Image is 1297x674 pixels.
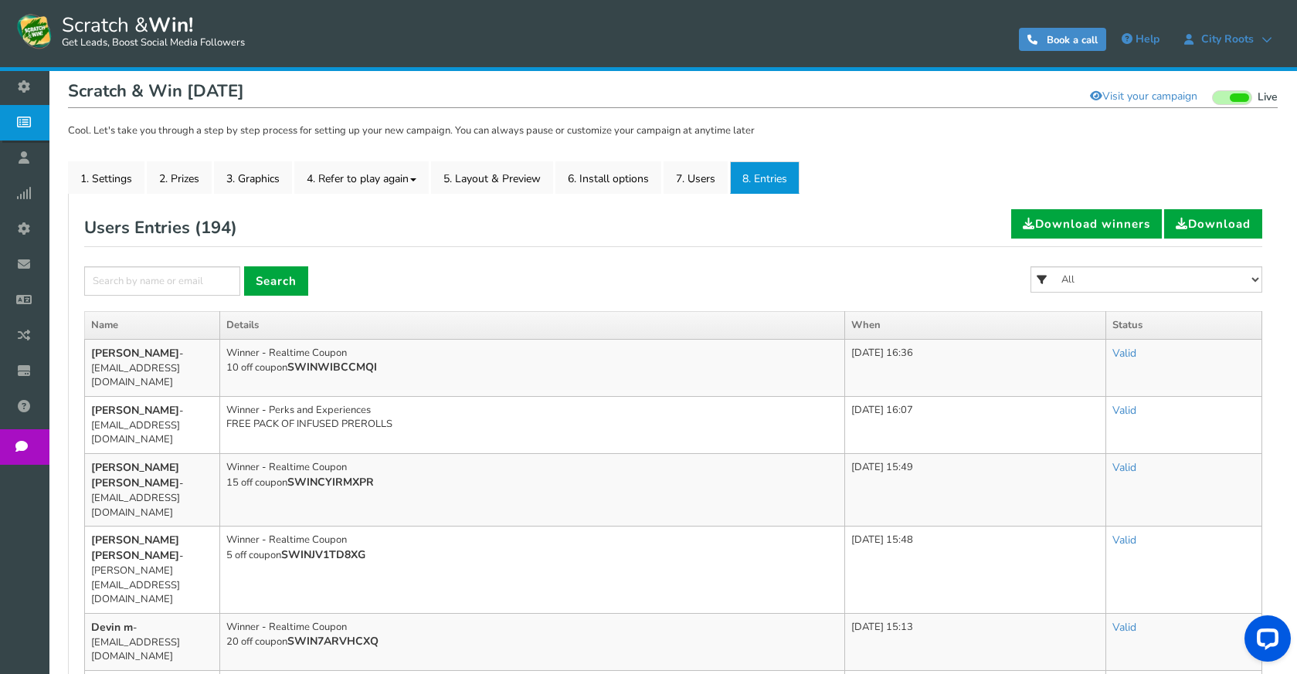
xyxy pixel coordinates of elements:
[281,547,365,562] b: SWINJV1TD8XG
[1112,403,1136,418] a: Valid
[664,161,728,194] a: 7. Users
[214,161,292,194] a: 3. Graphics
[1011,209,1162,239] a: Download winners
[85,312,220,340] th: Name
[730,161,800,194] a: 8. Entries
[431,161,553,194] a: 5. Layout & Preview
[147,161,212,194] a: 2. Prizes
[244,266,308,296] a: Search
[68,161,144,194] a: 1. Settings
[1080,83,1207,110] a: Visit your campaign
[1232,609,1297,674] iframe: LiveChat chat widget
[15,12,54,50] img: Scratch and Win
[85,527,220,614] td: - [PERSON_NAME][EMAIL_ADDRESS][DOMAIN_NAME]
[220,339,845,396] td: Winner - Realtime Coupon 10 off coupon
[84,266,240,296] input: Search by name or email
[1047,33,1098,47] span: Book a call
[85,339,220,396] td: - [EMAIL_ADDRESS][DOMAIN_NAME]
[91,533,179,563] b: [PERSON_NAME] [PERSON_NAME]
[1164,209,1262,239] a: Download
[1112,460,1136,475] a: Valid
[844,339,1105,396] td: [DATE] 16:36
[91,620,133,635] b: Devin m
[91,460,179,490] b: [PERSON_NAME] [PERSON_NAME]
[844,527,1105,614] td: [DATE] 15:48
[1019,28,1106,51] a: Book a call
[844,454,1105,527] td: [DATE] 15:49
[1258,90,1278,105] span: Live
[91,346,179,361] b: [PERSON_NAME]
[1112,620,1136,635] a: Valid
[844,312,1105,340] th: When
[68,124,1278,139] p: Cool. Let's take you through a step by step process for setting up your new campaign. You can alw...
[85,454,220,527] td: - [EMAIL_ADDRESS][DOMAIN_NAME]
[1193,33,1261,46] span: City Roots
[85,396,220,453] td: - [EMAIL_ADDRESS][DOMAIN_NAME]
[68,77,1278,108] h1: Scratch & Win [DATE]
[1112,533,1136,547] a: Valid
[220,454,845,527] td: Winner - Realtime Coupon 15 off coupon
[220,312,845,340] th: Details
[1114,27,1167,52] a: Help
[1112,346,1136,361] a: Valid
[844,396,1105,453] td: [DATE] 16:07
[220,396,845,453] td: Winner - Perks and Experiences FREE PACK OF INFUSED PREROLLS
[220,613,845,670] td: Winner - Realtime Coupon 20 off coupon
[85,613,220,670] td: - [EMAIL_ADDRESS][DOMAIN_NAME]
[201,216,231,239] span: 194
[555,161,661,194] a: 6. Install options
[1136,32,1159,46] span: Help
[62,37,245,49] small: Get Leads, Boost Social Media Followers
[294,161,429,194] a: 4. Refer to play again
[91,403,179,418] b: [PERSON_NAME]
[84,209,237,246] h2: Users Entries ( )
[1105,312,1261,340] th: Status
[287,634,379,649] b: SWIN7ARVHCXQ
[54,12,245,50] span: Scratch &
[844,613,1105,670] td: [DATE] 15:13
[148,12,193,39] strong: Win!
[220,527,845,614] td: Winner - Realtime Coupon 5 off coupon
[287,360,377,374] b: SWINWIBCCMQI
[287,475,374,489] b: SWINCYIRMXPR
[15,12,245,50] a: Scratch &Win! Get Leads, Boost Social Media Followers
